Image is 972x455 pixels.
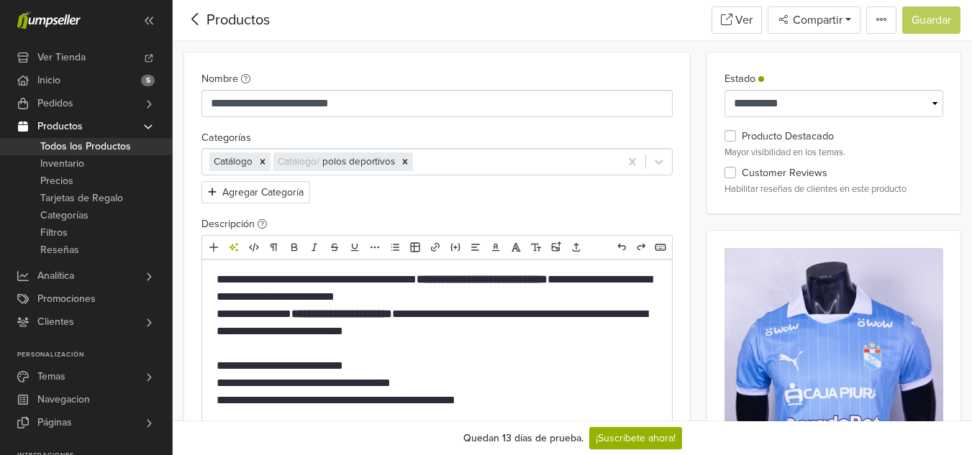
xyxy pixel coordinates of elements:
[184,9,270,31] div: Productos
[245,238,263,257] a: HTML
[725,183,943,196] p: Habilitar reseñas de clientes en este producto
[651,238,670,257] a: Atajos
[141,75,155,86] span: 5
[305,238,324,257] a: Cursiva
[463,431,583,446] div: Quedan 13 días de prueba.
[426,238,445,257] a: Enlace
[37,265,74,288] span: Analítica
[725,71,764,87] label: Estado
[201,71,250,87] label: Nombre
[17,351,172,359] p: Personalización
[40,242,79,259] span: Reseñas
[204,238,223,257] a: Añadir
[406,238,424,257] a: Tabla
[40,173,73,190] span: Precios
[40,155,84,173] span: Inventario
[37,46,86,69] span: Ver Tienda
[265,238,283,257] a: Formato
[345,238,364,257] a: Subrayado
[365,238,384,257] a: Más formato
[902,6,960,34] button: Guardar
[37,411,72,434] span: Páginas
[201,130,251,146] label: Categorías
[725,146,943,160] p: Mayor visibilidad en los temas.
[486,238,505,257] a: Color del texto
[40,138,131,155] span: Todos los Productos
[37,92,73,115] span: Pedidos
[40,190,123,207] span: Tarjetas de Regalo
[255,152,271,171] div: Remove [object Object]
[278,156,322,167] span: Catálogo /
[712,6,762,34] a: Ver
[742,129,834,144] label: Producto Destacado
[214,156,253,167] span: Catálogo
[768,6,860,34] button: Compartir
[285,238,304,257] a: Negrita
[40,207,88,224] span: Categorías
[40,224,68,242] span: Filtros
[742,165,827,181] label: Customer Reviews
[325,238,344,257] a: Eliminado
[567,238,586,257] a: Subir archivos
[612,238,631,257] a: Deshacer
[37,288,96,311] span: Promociones
[547,238,566,257] a: Subir imágenes
[507,238,525,257] a: Fuente
[224,238,243,257] a: Herramientas de IA
[201,216,267,232] label: Descripción
[37,388,90,411] span: Navegacion
[37,311,74,334] span: Clientes
[386,238,404,257] a: Lista
[37,365,65,388] span: Temas
[589,427,682,449] a: ¡Suscríbete ahora!
[790,13,842,27] span: Compartir
[37,69,60,92] span: Inicio
[397,152,413,171] div: Remove [object Object]
[322,156,395,167] span: polos deportivos
[527,238,545,257] a: Tamaño de fuente
[446,238,465,257] a: Incrustar
[466,238,485,257] a: Alineación
[37,115,83,138] span: Productos
[632,238,650,257] a: Rehacer
[201,181,310,203] button: Agregar Categoría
